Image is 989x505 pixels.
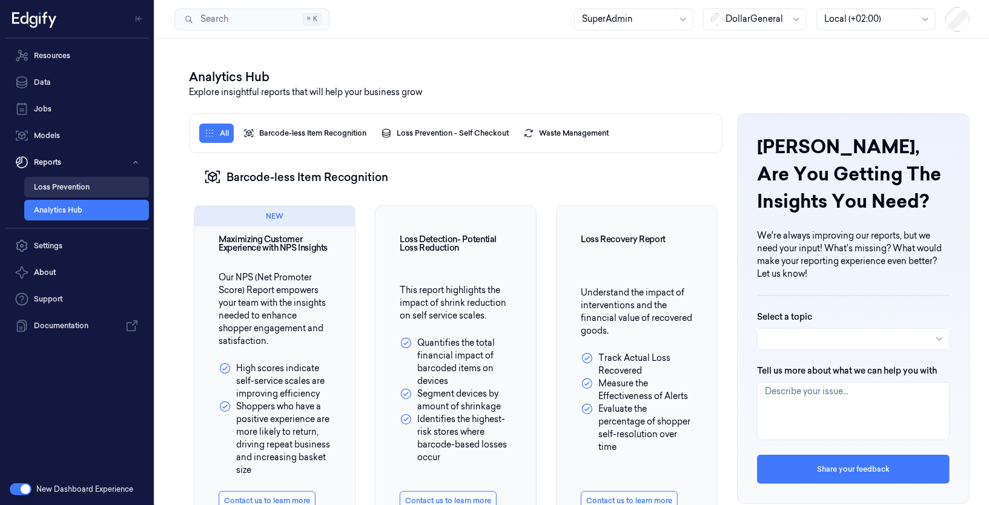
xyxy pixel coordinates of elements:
[24,177,149,197] a: Loss Prevention
[400,337,512,388] div: Quantifies the total financial impact of barcoded items on devices
[5,150,149,174] button: Reports
[5,44,149,68] a: Resources
[400,388,512,413] div: Segment devices by amount of shrinkage
[194,206,355,226] div: NEW
[189,68,955,86] div: Analytics Hub
[189,153,723,200] div: Barcode-less Item Recognition
[219,235,331,252] div: Maximizing Customer Experience with NPS Insights
[199,124,234,143] button: All
[376,124,514,143] button: Loss Prevention - Self Checkout
[5,124,149,148] a: Models
[757,133,950,215] div: [PERSON_NAME] , Are you getting the insights you need?
[219,362,331,400] div: High scores indicate self-service scales are improving efficiency
[5,260,149,285] button: About
[400,284,512,464] div: This report highlights the impact of shrink reduction on self service scales.
[219,400,331,477] div: Shoppers who have a positive experience are more likely to return, driving repeat business and in...
[189,86,955,99] p: Explore insightful reports that will help your business grow
[581,352,693,377] div: Track Actual Loss Recovered
[581,286,693,454] div: Understand the impact of interventions and the financial value of recovered goods.
[581,235,693,243] div: Loss Recovery Report
[5,97,149,121] a: Jobs
[5,234,149,258] a: Settings
[196,13,228,25] span: Search
[239,124,371,143] button: Barcode-less Item Recognition
[400,413,512,464] div: Identifies the highest-risk stores where barcode-based losses occur
[518,124,614,143] button: Waste Management
[5,70,149,94] a: Data
[219,271,331,477] div: Our NPS (Net Promoter Score) Report empowers your team with the insights needed to enhance shoppe...
[757,311,812,323] label: Select a topic
[24,200,149,220] a: Analytics Hub
[757,365,937,377] label: Tell us more about what we can help you with
[757,229,950,268] p: We're always improving our reports, but we need your input! What's missing? What would make your ...
[5,314,149,338] a: Documentation
[5,287,149,311] a: Support
[130,9,149,28] button: Toggle Navigation
[174,8,329,30] button: Search⌘K
[581,403,693,454] div: Evaluate the percentage of shopper self-resolution over time
[400,235,512,252] div: Loss Detection- Potential Loss Reduction
[757,268,950,280] p: Let us know!
[757,455,950,484] button: Share your feedback
[581,377,693,403] div: Measure the Effectiveness of Alerts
